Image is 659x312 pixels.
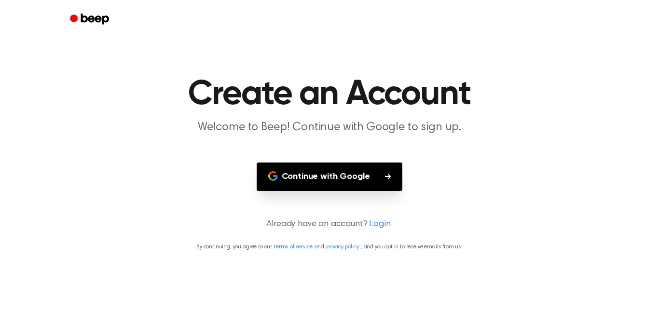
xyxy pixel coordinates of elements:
[326,244,359,250] a: privacy policy
[144,120,515,136] p: Welcome to Beep! Continue with Google to sign up.
[369,218,390,231] a: Login
[82,77,577,112] h1: Create an Account
[12,243,647,251] p: By continuing, you agree to our and , and you opt in to receive emails from us.
[257,163,403,191] button: Continue with Google
[12,218,647,231] p: Already have an account?
[63,10,118,29] a: Beep
[274,244,312,250] a: terms of service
